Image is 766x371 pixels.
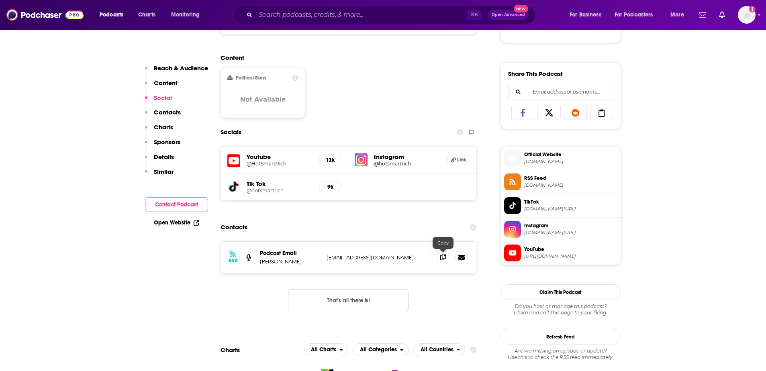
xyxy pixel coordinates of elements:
button: open menu [665,8,694,21]
a: @HotSmartRich [247,161,313,167]
button: Contact Podcast [145,197,208,212]
span: Charts [138,9,155,20]
span: Podcasts [100,9,123,20]
a: Link [447,155,470,165]
a: Instagram[DOMAIN_NAME][URL] [504,221,617,238]
button: open menu [564,8,611,21]
a: @hotsmartrich [374,161,441,167]
h5: 12k [326,157,335,163]
h2: Political Skew [236,75,266,81]
a: RSS Feed[DOMAIN_NAME] [504,173,617,190]
a: YouTube[URL][DOMAIN_NAME] [504,245,617,261]
h5: Youtube [247,153,313,161]
button: Similar [145,168,174,183]
p: [EMAIL_ADDRESS][DOMAIN_NAME] [327,254,431,261]
div: Search podcasts, credits, & more... [241,6,543,24]
div: Are we missing an episode or update? Use this to check the RSS feed immediately. [500,348,621,361]
button: Nothing here. [288,289,409,311]
p: Charts [154,123,173,131]
h5: 9k [326,183,335,190]
h2: Platforms [304,343,348,356]
span: Open Advanced [492,13,525,17]
span: anchor.fm [524,182,617,188]
div: Claim and edit this page to your liking. [500,303,621,316]
span: https://www.youtube.com/@HotSmartRich [524,253,617,259]
button: Refresh Feed [500,329,621,344]
p: [PERSON_NAME] [260,258,320,265]
button: Sponsors [145,138,180,153]
span: Logged in as autumncomm [738,6,756,24]
h2: Contacts [221,220,247,235]
span: Link [457,157,466,163]
a: Open Website [154,219,199,226]
h3: Share This Podcast [508,70,563,77]
h2: Socials [221,124,241,140]
button: open menu [609,8,665,21]
span: For Business [570,9,601,20]
h2: Content [221,54,470,61]
button: open menu [353,343,409,356]
p: Details [154,153,174,161]
h2: Charts [221,346,240,354]
span: More [670,9,684,20]
h2: Categories [353,343,409,356]
a: Show notifications dropdown [696,8,709,22]
svg: Add a profile image [749,6,756,12]
span: instagram.com/hotsmartrich [524,230,617,236]
span: tiktok.com/@hotsmartrich [524,206,617,212]
button: Show profile menu [738,6,756,24]
span: Monitoring [171,9,200,20]
a: @hotsmartrich [247,188,313,194]
span: TikTok [524,198,617,206]
span: YouTube [524,246,617,253]
h3: Not Available [240,96,286,103]
a: Official Website[DOMAIN_NAME] [504,150,617,167]
p: Sponsors [154,138,180,146]
p: Podcast Email [260,250,320,257]
span: RSS Feed [524,175,617,182]
p: Reach & Audience [154,64,208,72]
p: Content [154,79,178,87]
button: Reach & Audience [145,64,208,79]
input: Email address or username... [515,84,607,100]
button: open menu [94,8,134,21]
button: open menu [414,343,466,356]
button: Charts [145,123,173,138]
span: All Countries [421,347,453,353]
button: open menu [304,343,348,356]
button: Claim This Podcast [500,284,621,300]
a: Charts [133,8,160,21]
button: Open AdvancedNew [488,10,529,20]
button: Contacts [145,108,181,123]
button: Social [145,94,172,109]
p: Social [154,94,172,102]
h5: Tik Tok [247,180,313,188]
div: Search followers [508,84,613,100]
a: Share on X/Twitter [537,105,561,120]
span: New [514,5,528,12]
span: For Podcasters [615,9,653,20]
a: Share on Reddit [564,105,587,120]
div: Copy [433,237,453,249]
span: Do you host or manage this podcast? [500,303,621,310]
img: iconImage [355,153,368,166]
a: TikTok[DOMAIN_NAME][URL] [504,197,617,214]
span: Official Website [524,151,617,158]
button: Content [145,79,178,94]
a: Podchaser - Follow, Share and Rate Podcasts [6,7,84,22]
a: Share on Facebook [511,105,535,120]
span: hotsmartrich.com [524,159,617,165]
p: Contacts [154,108,181,116]
span: All Charts [311,347,336,353]
h2: Countries [414,343,466,356]
a: Copy Link [590,105,613,120]
span: All Categories [360,347,397,353]
button: open menu [165,8,210,21]
h3: RSS [229,257,237,264]
p: Similar [154,168,174,175]
span: ⌘ K [467,10,482,20]
span: Instagram [524,222,617,229]
input: Search podcasts, credits, & more... [255,8,467,21]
